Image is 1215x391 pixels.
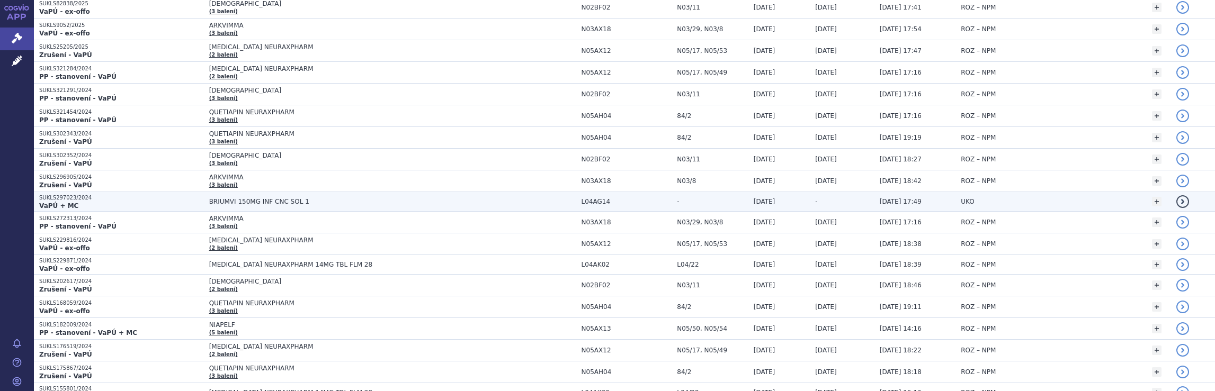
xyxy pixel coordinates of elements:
[39,108,204,116] p: SUKLS321454/2024
[209,286,238,292] a: (2 balení)
[961,134,996,141] span: ROZ – NPM
[880,303,922,311] span: [DATE] 19:11
[1176,344,1189,357] a: detail
[961,69,996,76] span: ROZ – NPM
[754,347,775,354] span: [DATE]
[39,278,204,285] p: SUKLS202617/2024
[39,223,117,230] strong: PP - stanovení - VaPÚ
[39,321,204,329] p: SUKLS182009/2024
[754,25,775,33] span: [DATE]
[677,261,748,268] span: L04/22
[1152,133,1162,142] a: +
[209,223,238,229] a: (3 balení)
[39,351,92,358] strong: Zrušení - VaPÚ
[209,330,238,335] a: (5 balení)
[815,261,837,268] span: [DATE]
[880,25,922,33] span: [DATE] 17:54
[209,261,474,268] span: [MEDICAL_DATA] NEURAXPHARM 14MG TBL FLM 28
[209,278,474,285] span: [DEMOGRAPHIC_DATA]
[961,368,996,376] span: ROZ – NPM
[1176,175,1189,187] a: detail
[39,30,90,37] strong: VaPÚ - ex-offo
[1176,301,1189,313] a: detail
[961,261,996,268] span: ROZ – NPM
[815,281,837,289] span: [DATE]
[582,156,672,163] span: N02BF02
[815,177,837,185] span: [DATE]
[880,47,922,54] span: [DATE] 17:47
[209,351,238,357] a: (2 balení)
[582,134,672,141] span: N05AH04
[815,156,837,163] span: [DATE]
[582,261,672,268] span: L04AK02
[754,177,775,185] span: [DATE]
[880,112,922,120] span: [DATE] 17:16
[1152,239,1162,249] a: +
[815,90,837,98] span: [DATE]
[961,177,996,185] span: ROZ – NPM
[209,130,474,138] span: QUETIAPIN NEURAXPHARM
[1176,153,1189,166] a: detail
[1176,23,1189,35] a: detail
[582,4,672,11] span: N02BF02
[815,219,837,226] span: [DATE]
[582,177,672,185] span: N03AX18
[815,134,837,141] span: [DATE]
[880,325,922,332] span: [DATE] 14:16
[209,198,474,205] span: BRIUMVI 150MG INF CNC SOL 1
[880,134,922,141] span: [DATE] 19:19
[582,347,672,354] span: N05AX12
[39,138,92,146] strong: Zrušení - VaPÚ
[209,87,474,94] span: [DEMOGRAPHIC_DATA]
[209,299,474,307] span: QUETIAPIN NEURAXPHARM
[880,90,922,98] span: [DATE] 17:16
[582,47,672,54] span: N05AX12
[1152,367,1162,377] a: +
[39,73,117,80] strong: PP - stanovení - VaPÚ
[1152,3,1162,12] a: +
[815,347,837,354] span: [DATE]
[1176,1,1189,14] a: detail
[39,95,117,102] strong: PP - stanovení - VaPÚ
[209,174,474,181] span: ARKVIMMA
[754,219,775,226] span: [DATE]
[209,117,238,123] a: (3 balení)
[754,281,775,289] span: [DATE]
[677,4,748,11] span: N03/11
[209,95,238,101] a: (3 balení)
[677,69,748,76] span: N05/17, N05/49
[880,4,922,11] span: [DATE] 17:41
[1176,110,1189,122] a: detail
[754,325,775,332] span: [DATE]
[39,160,92,167] strong: Zrušení - VaPÚ
[961,156,996,163] span: ROZ – NPM
[754,156,775,163] span: [DATE]
[582,112,672,120] span: N05AH04
[1176,44,1189,57] a: detail
[1176,258,1189,271] a: detail
[754,240,775,248] span: [DATE]
[961,112,996,120] span: ROZ – NPM
[754,47,775,54] span: [DATE]
[39,174,204,181] p: SUKLS296905/2024
[754,261,775,268] span: [DATE]
[39,286,92,293] strong: Zrušení - VaPÚ
[39,237,204,244] p: SUKLS229816/2024
[209,182,238,188] a: (3 balení)
[1152,302,1162,312] a: +
[1176,279,1189,292] a: detail
[961,347,996,354] span: ROZ – NPM
[209,321,474,329] span: NIAPELF
[880,198,922,205] span: [DATE] 17:49
[815,368,837,376] span: [DATE]
[677,325,748,332] span: N05/50, N05/54
[677,25,748,33] span: N03/29, N03/8
[815,240,837,248] span: [DATE]
[815,325,837,332] span: [DATE]
[677,347,748,354] span: N05/17, N05/49
[39,130,204,138] p: SUKLS302343/2024
[1152,68,1162,77] a: +
[39,307,90,315] strong: VaPÚ - ex-offo
[39,365,204,372] p: SUKLS175867/2024
[39,181,92,189] strong: Zrušení - VaPÚ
